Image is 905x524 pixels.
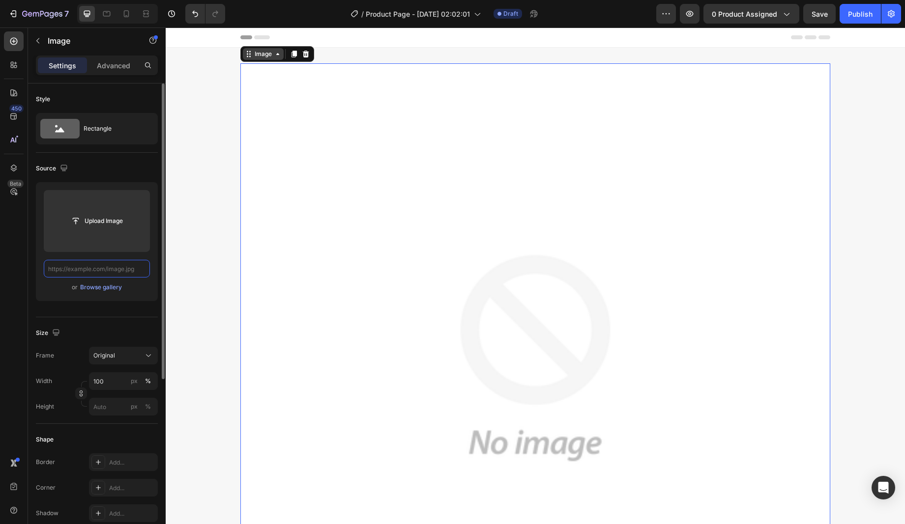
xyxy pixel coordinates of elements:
button: 0 product assigned [703,4,799,24]
div: Corner [36,483,56,492]
div: Border [36,458,55,467]
input: https://example.com/image.jpg [44,260,150,277]
label: Height [36,402,54,411]
div: Add... [109,458,155,467]
div: Shape [36,435,54,444]
div: px [131,402,138,411]
p: Settings [49,60,76,71]
span: or [72,281,78,293]
span: Draft [503,9,518,18]
button: Save [803,4,836,24]
iframe: Design area [166,28,905,524]
div: 450 [9,105,24,112]
span: 0 product assigned [712,9,777,19]
input: px% [89,398,158,415]
div: Style [36,95,50,104]
button: px [142,401,154,413]
div: Publish [848,9,873,19]
button: Browse gallery [80,282,122,292]
div: Undo/Redo [185,4,225,24]
button: Original [89,347,158,364]
p: 7 [64,8,69,20]
span: Product Page - [DATE] 02:02:01 [366,9,470,19]
button: 7 [4,4,73,24]
span: Save [812,10,828,18]
button: px [142,375,154,387]
div: % [145,377,151,386]
div: Image [87,22,108,31]
button: Upload Image [62,212,131,230]
label: Width [36,377,52,386]
label: Frame [36,351,54,360]
button: % [128,401,140,413]
div: Add... [109,509,155,518]
button: Publish [840,4,881,24]
div: px [131,377,138,386]
span: / [361,9,364,19]
button: % [128,375,140,387]
input: px% [89,372,158,390]
p: Image [48,35,131,47]
div: Open Intercom Messenger [872,476,895,499]
div: Source [36,162,70,175]
span: Original [93,351,115,360]
p: Advanced [97,60,130,71]
div: % [145,402,151,411]
div: Add... [109,484,155,493]
div: Shadow [36,509,58,518]
div: Size [36,327,62,340]
div: Beta [7,180,24,188]
div: Rectangle [84,117,144,140]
